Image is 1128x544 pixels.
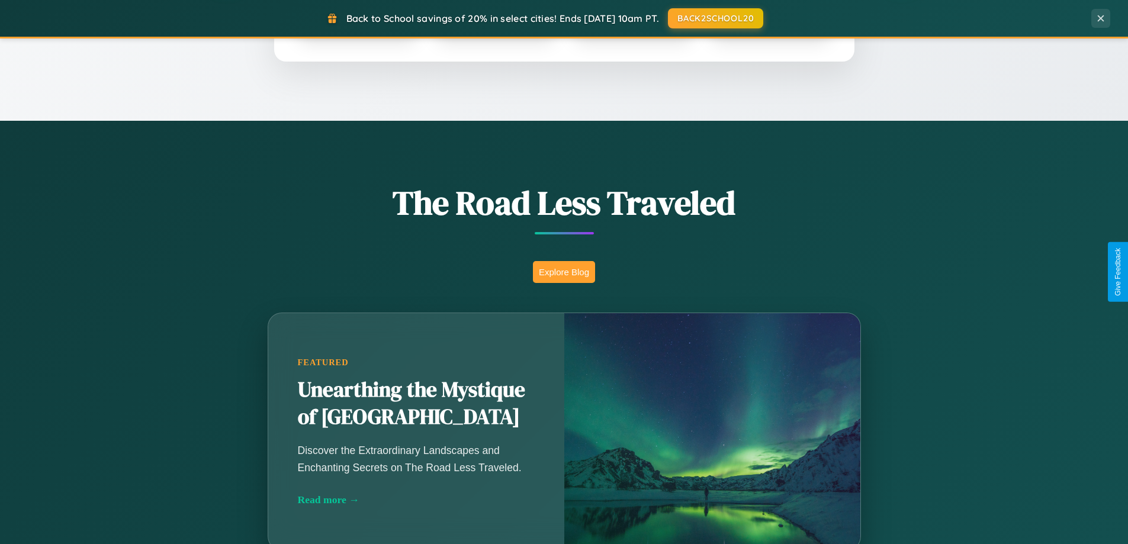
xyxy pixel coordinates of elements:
[298,442,535,475] p: Discover the Extraordinary Landscapes and Enchanting Secrets on The Road Less Traveled.
[209,180,920,226] h1: The Road Less Traveled
[346,12,659,24] span: Back to School savings of 20% in select cities! Ends [DATE] 10am PT.
[668,8,763,28] button: BACK2SCHOOL20
[533,261,595,283] button: Explore Blog
[298,358,535,368] div: Featured
[298,376,535,431] h2: Unearthing the Mystique of [GEOGRAPHIC_DATA]
[1114,248,1122,296] div: Give Feedback
[298,494,535,506] div: Read more →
